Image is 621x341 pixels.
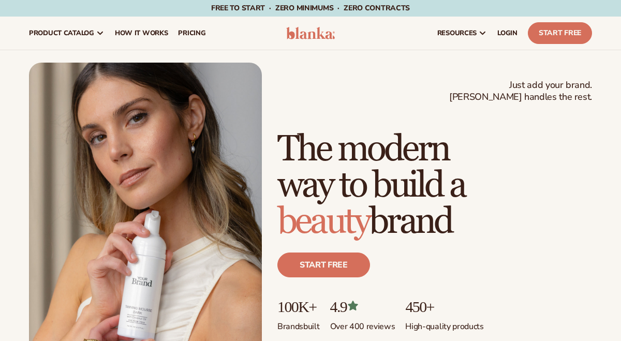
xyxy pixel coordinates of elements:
p: High-quality products [405,315,483,332]
p: Over 400 reviews [330,315,395,332]
a: Start Free [528,22,592,44]
p: 4.9 [330,298,395,315]
span: beauty [277,200,369,244]
p: 100K+ [277,298,320,315]
a: Start free [277,253,370,277]
a: resources [432,17,492,50]
span: How It Works [115,29,168,37]
a: product catalog [24,17,110,50]
p: 450+ [405,298,483,315]
a: How It Works [110,17,173,50]
h1: The modern way to build a brand [277,131,592,240]
img: logo [286,27,335,39]
p: Brands built [277,315,320,332]
span: resources [437,29,477,37]
a: LOGIN [492,17,523,50]
span: Just add your brand. [PERSON_NAME] handles the rest. [449,79,592,103]
span: product catalog [29,29,94,37]
span: Free to start · ZERO minimums · ZERO contracts [211,3,410,13]
span: pricing [178,29,205,37]
span: LOGIN [497,29,517,37]
a: pricing [173,17,211,50]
